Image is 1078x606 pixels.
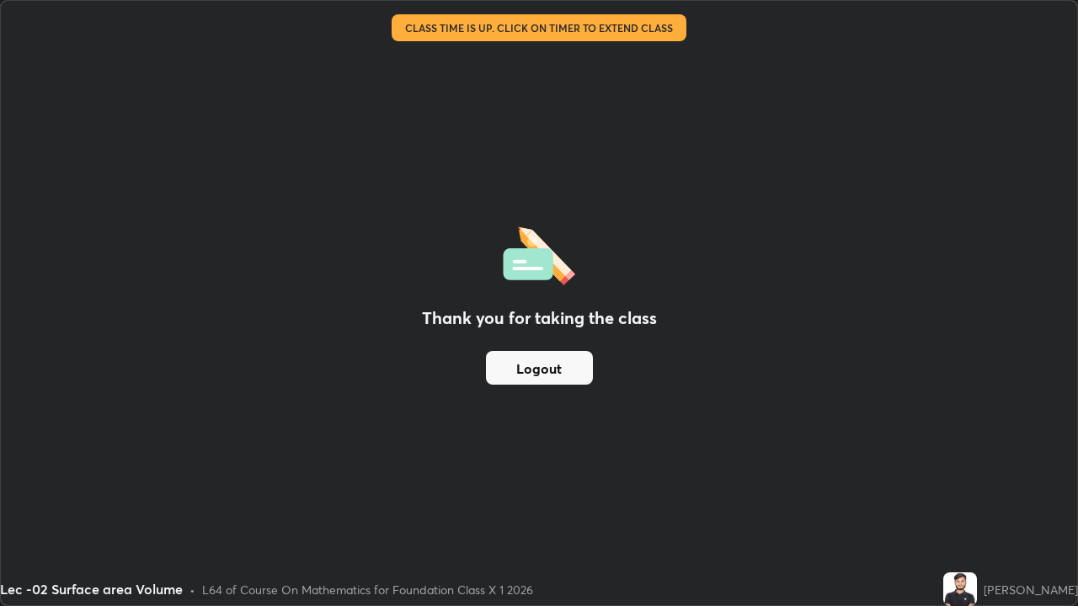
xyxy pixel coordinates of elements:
button: Logout [486,351,593,385]
div: L64 of Course On Mathematics for Foundation Class X 1 2026 [202,581,533,598]
div: • [189,581,195,598]
h2: Thank you for taking the class [422,306,657,331]
div: [PERSON_NAME] [984,581,1078,598]
img: e9509afeb8d349309d785b2dea92ae11.jpg [943,572,977,606]
img: offlineFeedback.1438e8b3.svg [503,221,575,285]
